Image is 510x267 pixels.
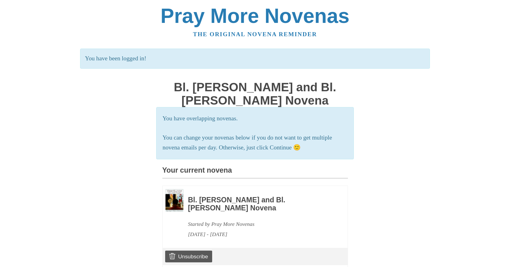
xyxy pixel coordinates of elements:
[188,229,331,239] div: [DATE] - [DATE]
[80,49,430,69] p: You have been logged in!
[162,81,348,107] h1: Bl. [PERSON_NAME] and Bl. [PERSON_NAME] Novena
[163,114,348,124] p: You have overlapping novenas.
[193,31,317,37] a: The original novena reminder
[165,251,212,262] a: Unsubscribe
[161,4,349,27] a: Pray More Novenas
[165,189,183,212] img: Novena image
[188,219,331,229] div: Started by Pray More Novenas
[163,133,348,153] p: You can change your novenas below if you do not want to get multiple novena emails per day. Other...
[162,166,348,179] h3: Your current novena
[188,196,331,212] h3: Bl. [PERSON_NAME] and Bl. [PERSON_NAME] Novena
